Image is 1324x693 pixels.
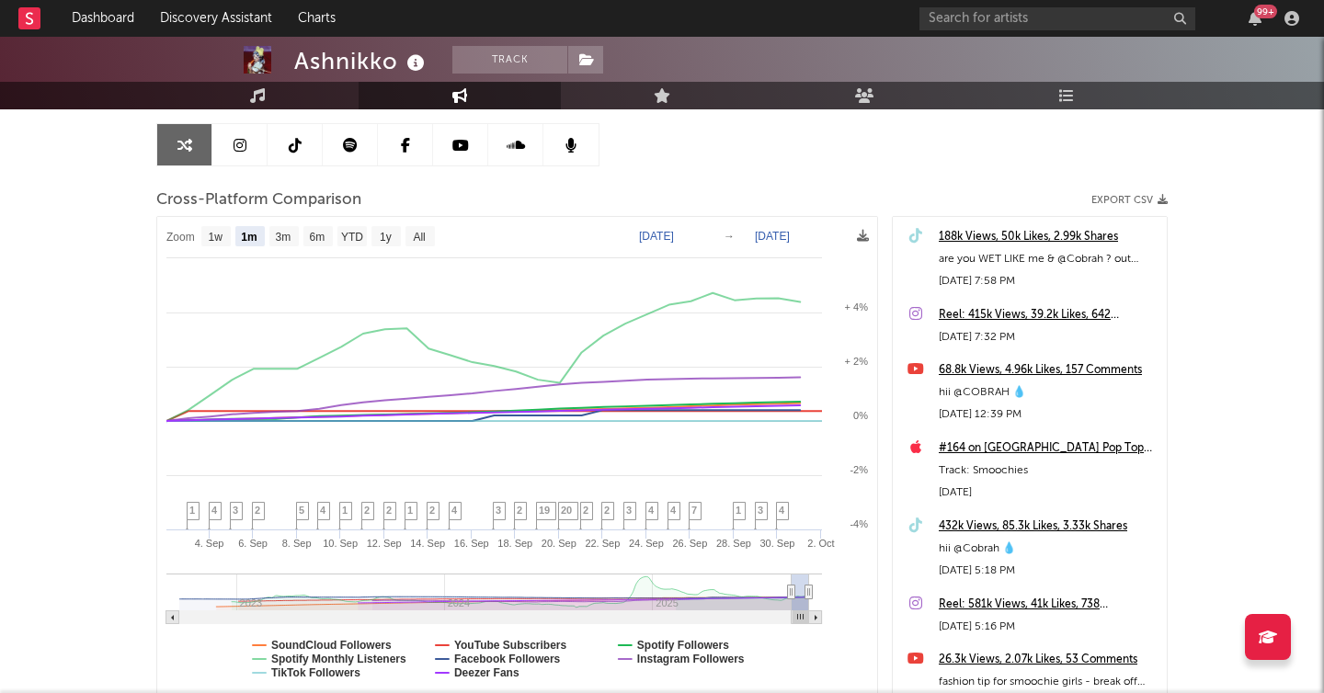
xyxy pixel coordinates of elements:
[1249,11,1261,26] button: 99+
[639,230,674,243] text: [DATE]
[755,230,790,243] text: [DATE]
[939,516,1158,538] a: 432k Views, 85.3k Likes, 3.33k Shares
[380,231,392,244] text: 1y
[539,505,550,516] span: 19
[451,505,457,516] span: 4
[211,505,217,516] span: 4
[1254,5,1277,18] div: 99 +
[454,538,489,549] text: 16. Sep
[233,505,238,516] span: 3
[648,505,654,516] span: 4
[939,270,1158,292] div: [DATE] 7:58 PM
[271,639,392,652] text: SoundCloud Followers
[367,538,402,549] text: 12. Sep
[670,505,676,516] span: 4
[282,538,312,549] text: 8. Sep
[850,518,868,529] text: -4%
[583,505,588,516] span: 2
[209,231,223,244] text: 1w
[939,594,1158,616] a: Reel: 581k Views, 41k Likes, 738 Comments
[342,505,348,516] span: 1
[939,560,1158,582] div: [DATE] 5:18 PM
[299,505,304,516] span: 5
[604,505,610,516] span: 2
[156,189,361,211] span: Cross-Platform Comparison
[238,538,268,549] text: 6. Sep
[561,505,572,516] span: 20
[736,505,741,516] span: 1
[939,616,1158,638] div: [DATE] 5:16 PM
[853,410,868,421] text: 0%
[323,538,358,549] text: 10. Sep
[939,460,1158,482] div: Track: Smoochies
[542,538,576,549] text: 20. Sep
[939,304,1158,326] a: Reel: 415k Views, 39.2k Likes, 642 Comments
[629,538,664,549] text: 24. Sep
[939,649,1158,671] a: 26.3k Views, 2.07k Likes, 53 Comments
[637,639,729,652] text: Spotify Followers
[939,437,1158,460] a: #164 on [GEOGRAPHIC_DATA] Pop Top Albums
[276,231,291,244] text: 3m
[413,231,425,244] text: All
[850,464,868,475] text: -2%
[626,505,632,516] span: 3
[939,482,1158,504] div: [DATE]
[294,46,429,76] div: Ashnikko
[919,7,1195,30] input: Search for artists
[341,231,363,244] text: YTD
[255,505,260,516] span: 2
[454,639,567,652] text: YouTube Subscribers
[724,230,735,243] text: →
[496,505,501,516] span: 3
[410,538,445,549] text: 14. Sep
[637,653,745,665] text: Instagram Followers
[760,538,795,549] text: 30. Sep
[807,538,834,549] text: 2. Oct
[320,505,325,516] span: 4
[454,666,519,679] text: Deezer Fans
[166,231,195,244] text: Zoom
[310,231,325,244] text: 6m
[939,381,1158,403] div: hii @COBRAH 💧
[939,326,1158,348] div: [DATE] 7:32 PM
[939,671,1158,693] div: fashion tip for smoochie girls - break off your heels and replace with pickles for easy snacking!
[454,653,561,665] text: Facebook Followers
[758,505,763,516] span: 3
[845,356,869,367] text: + 2%
[271,666,360,679] text: TikTok Followers
[407,505,413,516] span: 1
[517,505,522,516] span: 2
[672,538,707,549] text: 26. Sep
[271,653,406,665] text: Spotify Monthly Listeners
[195,538,224,549] text: 4. Sep
[779,505,784,516] span: 4
[364,505,370,516] span: 2
[691,505,697,516] span: 7
[585,538,620,549] text: 22. Sep
[386,505,392,516] span: 2
[845,301,869,312] text: + 4%
[189,505,195,516] span: 1
[241,231,257,244] text: 1m
[939,248,1158,270] div: are you WET LIKE me & @Cobrah ? out [DATE] ⛲️💋 #newmusic
[939,403,1158,426] div: [DATE] 12:39 PM
[429,505,435,516] span: 2
[939,359,1158,381] a: 68.8k Views, 4.96k Likes, 157 Comments
[939,538,1158,560] div: hii @Cobrah 💧
[939,226,1158,248] a: 188k Views, 50k Likes, 2.99k Shares
[497,538,532,549] text: 18. Sep
[716,538,751,549] text: 28. Sep
[1091,195,1168,206] button: Export CSV
[452,46,567,74] button: Track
